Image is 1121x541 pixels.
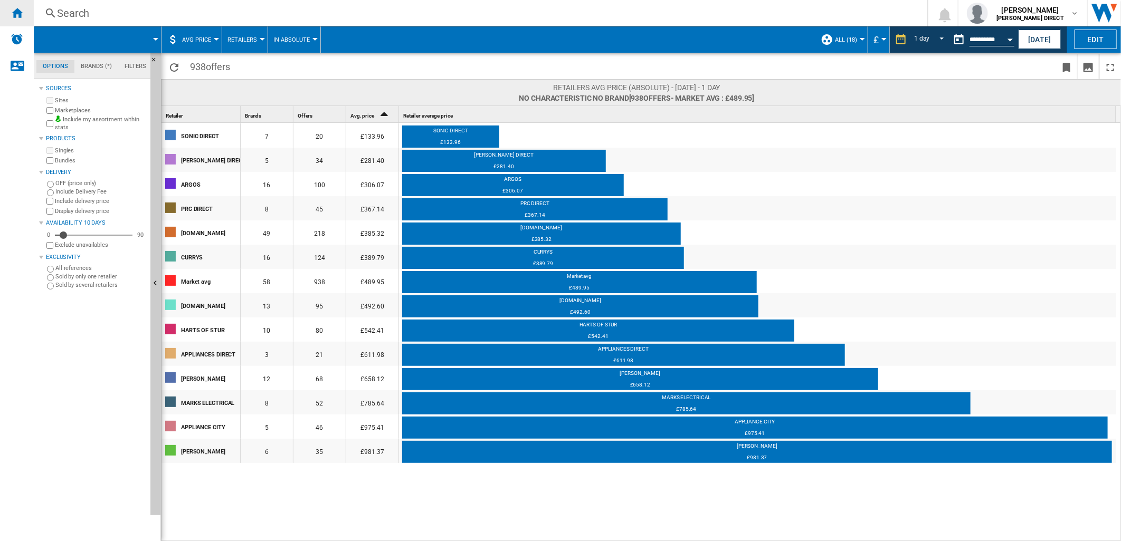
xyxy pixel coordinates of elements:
[55,207,146,215] label: Display delivery price
[55,96,146,104] label: Sites
[1075,30,1117,49] button: Edit
[293,317,346,342] div: 80
[293,342,346,366] div: 21
[47,266,54,273] input: All references
[241,342,293,366] div: 3
[55,273,146,281] label: Sold by only one retailer
[402,430,1108,440] div: £975.41
[873,26,884,53] button: £
[55,147,146,154] label: Singles
[47,283,54,289] input: Sold by several retailers
[46,107,53,114] input: Marketplaces
[1056,54,1077,79] button: Bookmark this report
[46,84,146,93] div: Sources
[293,293,346,317] div: 95
[348,106,398,122] div: Sort Ascending
[346,293,398,317] div: £492.60
[55,281,146,289] label: Sold by several retailers
[296,106,346,122] div: Sort None
[996,15,1064,22] b: [PERSON_NAME] DIRECT
[293,269,346,293] div: 938
[375,113,392,119] span: Sort Ascending
[241,269,293,293] div: 58
[873,34,879,45] span: £
[401,106,1116,122] div: Sort None
[181,391,240,413] div: MARKS ELECTRICAL
[55,179,146,187] label: OFF (price only)
[227,36,257,43] span: Retailers
[402,200,668,210] div: PRC DIRECT
[519,93,754,103] span: No characteristic No brand
[346,342,398,366] div: £611.98
[46,168,146,177] div: Delivery
[402,394,971,404] div: MARKS ELECTRICAL
[181,294,240,316] div: [DOMAIN_NAME]
[46,198,53,205] input: Include delivery price
[241,245,293,269] div: 16
[948,29,970,50] button: md-calendar
[913,31,948,49] md-select: REPORTS.WIZARD.STEPS.REPORT.STEPS.REPORT_OPTIONS.PERIOD: 1 day
[346,366,398,390] div: £658.12
[293,366,346,390] div: 68
[167,26,216,53] div: AVG Price
[293,172,346,196] div: 100
[47,189,54,196] input: Include Delivery Fee
[118,60,153,73] md-tab-item: Filters
[346,439,398,463] div: £981.37
[164,106,240,122] div: Sort None
[1001,28,1020,47] button: Open calendar
[46,117,53,130] input: Include my assortment within stats
[181,173,240,195] div: ARGOS
[57,6,900,21] div: Search
[46,157,53,164] input: Bundles
[150,53,161,515] button: Hide
[245,113,261,119] span: Brands
[241,293,293,317] div: 13
[55,115,61,122] img: mysite-bg-18x18.png
[402,260,684,270] div: £389.79
[402,308,758,319] div: £492.60
[46,208,53,215] input: Display delivery price
[227,26,262,53] button: Retailers
[402,139,499,149] div: £133.96
[273,26,315,53] button: In Absolute
[402,273,757,283] div: Market avg
[346,172,398,196] div: £306.07
[293,220,346,245] div: 218
[181,149,240,171] div: [PERSON_NAME] DIRECT
[55,230,132,240] md-slider: Availability
[402,333,794,343] div: £542.41
[402,151,606,162] div: [PERSON_NAME] DIRECT
[298,113,312,119] span: Offers
[346,123,398,148] div: £133.96
[835,36,857,43] span: ALL (18)
[241,172,293,196] div: 16
[948,26,1016,53] div: This report is based on a date in the past.
[402,370,878,380] div: [PERSON_NAME]
[402,357,845,368] div: £611.98
[402,405,971,416] div: £785.64
[243,106,293,122] div: Brands Sort None
[402,248,684,259] div: CURRYS
[135,231,146,239] div: 90
[55,157,146,165] label: Bundles
[1078,54,1099,79] button: Download as image
[402,236,681,246] div: £385.32
[350,113,374,119] span: Avg. price
[402,454,1112,465] div: £981.37
[182,36,211,43] span: AVG Price
[293,123,346,148] div: 20
[181,343,240,365] div: APPLIANCES DIRECT
[293,414,346,439] div: 46
[164,54,185,79] button: Reload
[868,26,890,53] md-menu: Currency
[296,106,346,122] div: Offers Sort None
[241,148,293,172] div: 5
[44,231,53,239] div: 0
[671,94,753,102] span: - Market avg : £489.95
[643,94,670,102] span: offers
[967,3,988,24] img: profile.jpg
[293,390,346,414] div: 52
[293,196,346,220] div: 45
